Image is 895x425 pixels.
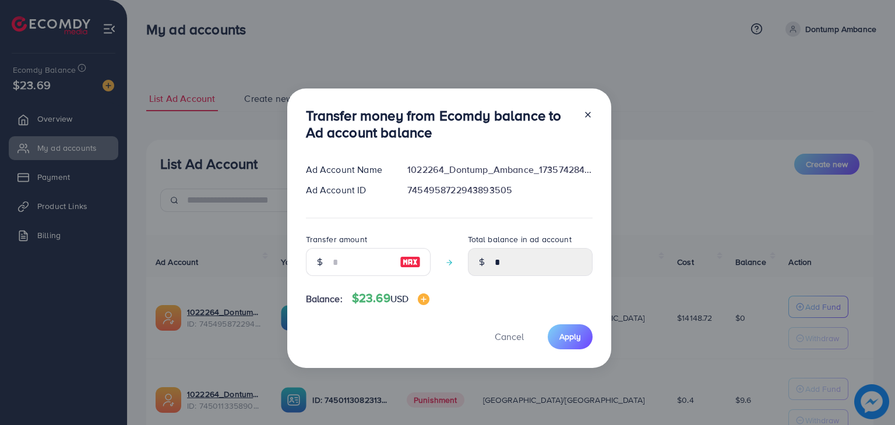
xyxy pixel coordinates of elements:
div: 7454958722943893505 [398,183,601,197]
div: Ad Account ID [297,183,399,197]
span: Balance: [306,292,343,306]
span: USD [390,292,408,305]
h4: $23.69 [352,291,429,306]
div: Ad Account Name [297,163,399,176]
img: image [418,293,429,305]
button: Cancel [480,324,538,349]
span: Apply [559,331,581,342]
label: Transfer amount [306,233,367,245]
div: 1022264_Dontump_Ambance_1735742847027 [398,163,601,176]
label: Total balance in ad account [468,233,572,245]
img: image [400,255,421,269]
h3: Transfer money from Ecomdy balance to Ad account balance [306,107,574,141]
button: Apply [548,324,593,349]
span: Cancel [495,330,524,343]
